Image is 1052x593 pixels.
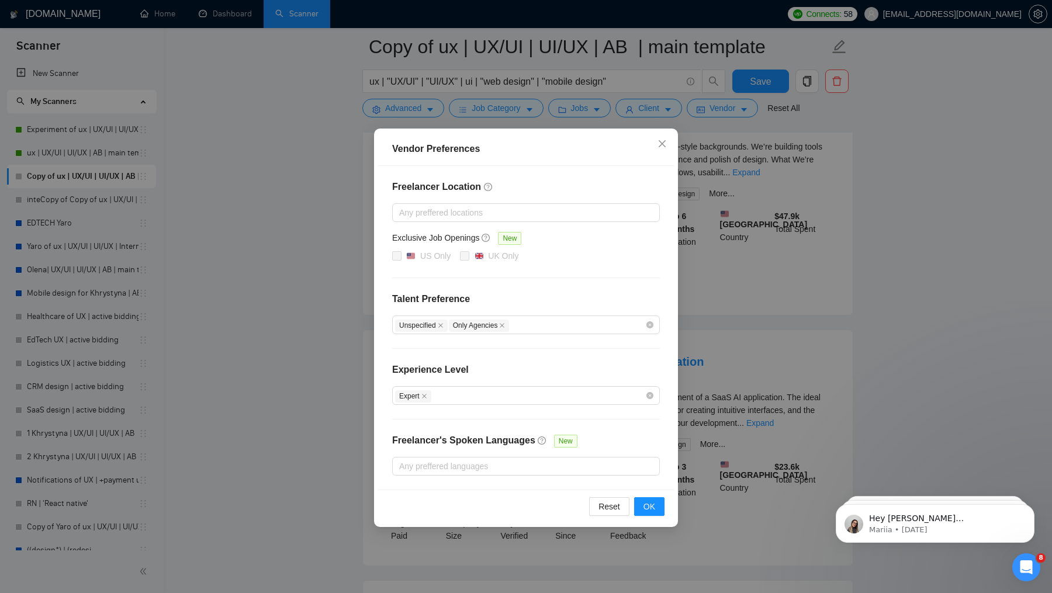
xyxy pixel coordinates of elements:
span: New [498,232,521,245]
span: New [554,435,577,448]
div: US Only [420,249,451,262]
h4: Freelancer's Spoken Languages [392,434,535,448]
h5: Exclusive Job Openings [392,231,479,244]
iframe: Intercom notifications message [818,480,1052,561]
button: Close [646,129,678,160]
iframe: Intercom live chat [1012,553,1040,581]
span: question-circle [538,436,547,445]
div: UK Only [488,249,518,262]
h4: Experience Level [392,363,469,377]
span: close [438,322,444,328]
div: Vendor Preferences [392,142,660,156]
span: 8 [1036,553,1046,563]
img: 🇬🇧 [475,252,483,260]
span: Unspecified [395,320,448,332]
button: Reset [589,497,629,516]
span: Reset [598,500,620,513]
img: 🇺🇸 [407,252,415,260]
span: close [657,139,667,148]
span: question-circle [482,233,491,242]
span: close [499,322,505,328]
span: close-circle [646,321,653,328]
h4: Talent Preference [392,292,660,306]
h4: Freelancer Location [392,180,660,194]
span: close [421,393,427,399]
span: Only Agencies [449,320,510,332]
span: question-circle [484,182,493,192]
span: Expert [395,390,431,403]
span: close-circle [646,392,653,399]
button: OK [634,497,665,516]
span: OK [643,500,655,513]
